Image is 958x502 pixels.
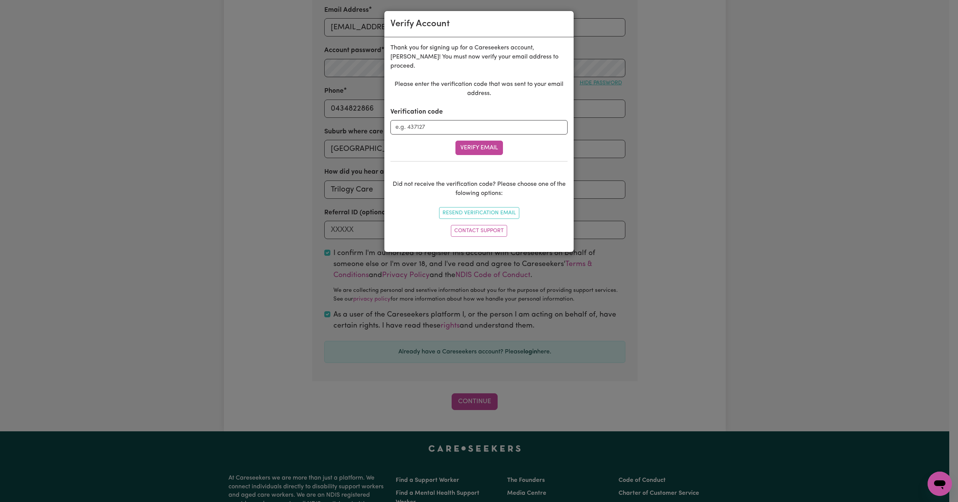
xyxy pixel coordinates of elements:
p: Please enter the verification code that was sent to your email address. [390,80,568,98]
label: Verification code [390,107,443,117]
button: Resend Verification Email [439,207,519,219]
div: Verify Account [390,17,450,31]
iframe: Button to launch messaging window, conversation in progress [928,472,952,496]
p: Thank you for signing up for a Careseekers account, [PERSON_NAME] ! You must now verify your emai... [390,43,568,71]
input: e.g. 437127 [390,120,568,135]
button: Verify Email [455,141,503,155]
a: Contact Support [451,225,507,237]
p: Did not receive the verification code? Please choose one of the folowing options: [390,180,568,198]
